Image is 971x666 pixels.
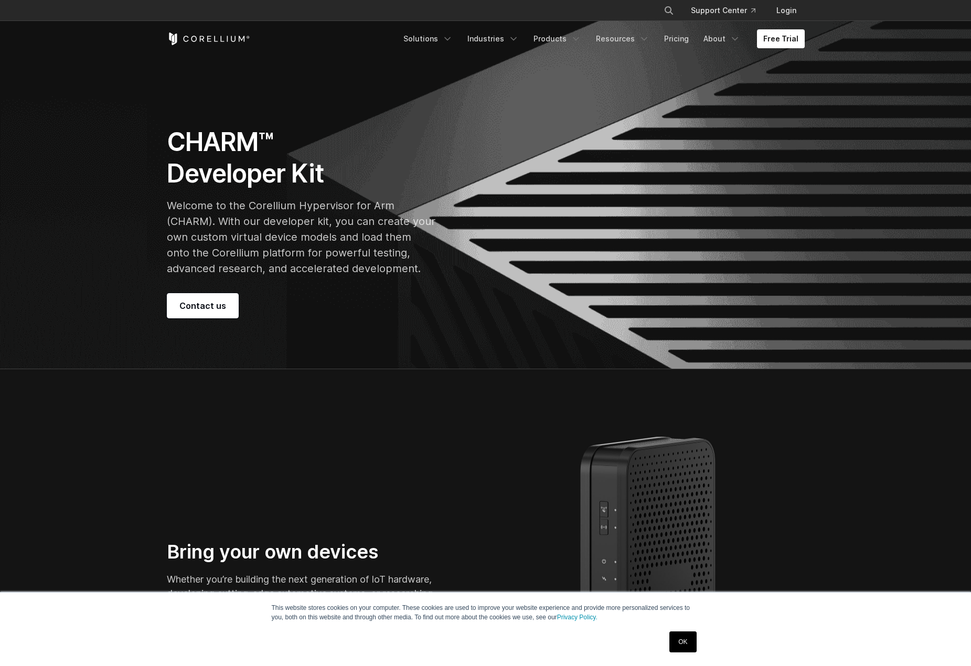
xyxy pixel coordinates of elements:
[272,603,700,622] p: This website stores cookies on your computer. These cookies are used to improve your website expe...
[682,1,764,20] a: Support Center
[167,572,435,643] p: Whether you’re building the next generation of IoT hardware, developing cutting-edge automotive s...
[167,540,435,564] h3: Bring your own devices
[757,29,805,48] a: Free Trial
[697,29,746,48] a: About
[397,29,459,48] a: Solutions
[167,126,435,189] h1: CHARM™ Developer Kit
[659,1,678,20] button: Search
[397,29,805,48] div: Navigation Menu
[590,29,656,48] a: Resources
[557,614,597,621] a: Privacy Policy.
[167,293,239,318] a: Contact us
[669,631,696,652] a: OK
[527,29,588,48] a: Products
[658,29,695,48] a: Pricing
[768,1,805,20] a: Login
[651,1,805,20] div: Navigation Menu
[167,33,250,45] a: Corellium Home
[179,299,226,312] span: Contact us
[461,29,525,48] a: Industries
[167,198,435,276] p: Welcome to the Corellium Hypervisor for Arm (CHARM). With our developer kit, you can create your ...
